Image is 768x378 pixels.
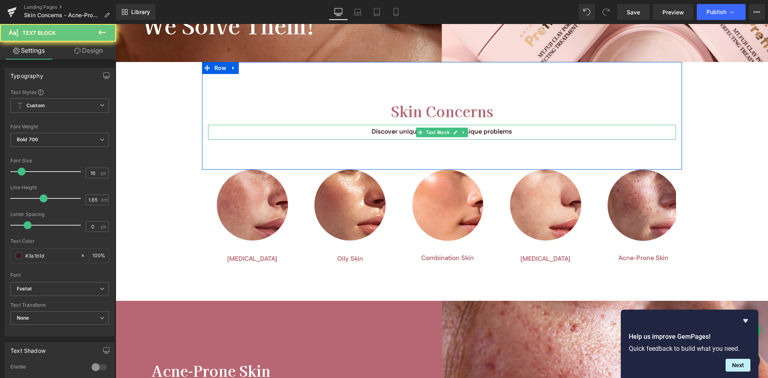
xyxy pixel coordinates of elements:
[629,332,750,342] h2: Help us improve GemPages!
[10,272,109,278] div: Font
[10,238,109,244] div: Text Color
[89,249,108,263] div: %
[503,229,553,240] a: Acne-Prone Skin
[101,197,108,202] span: em
[36,336,155,357] span: Acne-Prone Skin
[10,68,43,79] div: Typography
[17,286,32,292] i: Fustat
[10,364,84,372] div: Enable
[10,89,109,95] div: Text Styles
[629,316,750,372] div: Help us improve GemPages!
[24,4,116,10] a: Landing Pages
[598,4,614,20] button: Redo
[113,38,123,50] a: Expand / Collapse
[10,343,46,354] div: Text Shadow
[405,230,455,240] a: [MEDICAL_DATA]
[10,124,109,130] div: Font Weight
[26,102,45,109] b: Custom
[60,42,118,60] a: Design
[706,9,726,15] span: Publish
[97,38,113,50] span: Row
[662,8,684,16] span: Preview
[386,4,406,20] a: Mobile
[306,229,358,240] a: Combination Skin
[131,8,150,16] span: Library
[10,158,109,164] div: Font Size
[116,4,156,20] a: New Library
[17,136,38,142] b: Bold 700
[101,170,108,176] span: px
[579,4,595,20] button: Undo
[627,8,640,16] span: Save
[697,4,746,20] button: Publish
[367,4,386,20] a: Tablet
[199,146,270,218] img: Pretti5_Skin Concerns_Oily Skin
[92,103,560,113] div: Discover unique solutions for unique problems
[17,315,29,321] b: None
[25,251,76,260] input: Color
[309,104,336,113] span: Text Block
[275,76,378,97] span: Skin Concerns
[22,30,56,36] span: Text Block
[741,316,750,326] button: Hide survey
[24,12,101,18] span: Skin Concerns - Acne-Prone Skin
[101,224,108,229] span: px
[112,230,162,240] a: [MEDICAL_DATA]
[749,4,765,20] button: More
[297,146,368,217] img: Pretti5_Skin Concerns_Combination Skin
[10,302,109,308] div: Text Transform
[329,4,348,20] a: Desktop
[344,104,352,113] a: Expand / Collapse
[492,146,563,217] img: Pretti5_Skin Concerns_Acne-Prone Skin
[653,4,694,20] a: Preview
[101,146,172,218] img: Pretti5_Skin Concerns_Dry Skin
[10,212,109,217] div: Letter Spacing
[348,4,367,20] a: Laptop
[726,359,750,372] button: Next question
[629,345,750,352] p: Quick feedback to build what you need.
[10,185,109,190] div: Line Height
[394,146,466,218] img: Pretti5_Skin Concerns_Sensitive Skin
[222,230,248,240] a: Oily Skin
